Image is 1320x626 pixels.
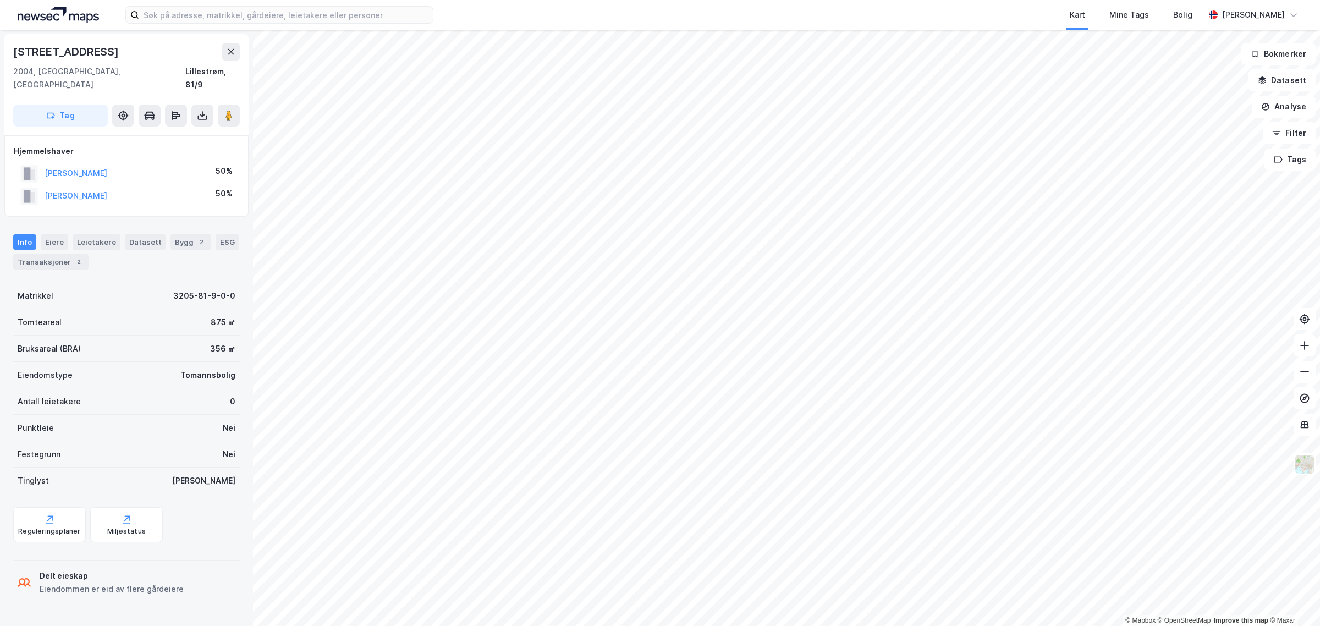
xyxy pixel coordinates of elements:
div: [PERSON_NAME] [1222,8,1285,21]
div: Antall leietakere [18,395,81,408]
div: Lillestrøm, 81/9 [185,65,240,91]
div: 0 [230,395,235,408]
button: Filter [1263,122,1316,144]
div: [PERSON_NAME] [172,474,235,487]
img: logo.a4113a55bc3d86da70a041830d287a7e.svg [18,7,99,23]
a: Mapbox [1125,617,1156,624]
div: Tomteareal [18,316,62,329]
div: Bolig [1173,8,1192,21]
div: Tinglyst [18,474,49,487]
div: Eiere [41,234,68,250]
button: Tag [13,105,108,127]
div: Hjemmelshaver [14,145,239,158]
div: 2 [73,256,84,267]
div: 2 [196,237,207,248]
div: 356 ㎡ [210,342,235,355]
div: Kart [1070,8,1085,21]
div: 3205-81-9-0-0 [173,289,235,303]
button: Analyse [1252,96,1316,118]
div: Miljøstatus [107,527,146,536]
div: 875 ㎡ [211,316,235,329]
div: Nei [223,421,235,435]
div: Info [13,234,36,250]
div: 2004, [GEOGRAPHIC_DATA], [GEOGRAPHIC_DATA] [13,65,185,91]
div: Bygg [170,234,211,250]
div: Delt eieskap [40,569,184,583]
div: Festegrunn [18,448,61,461]
div: Reguleringsplaner [18,527,80,536]
a: Improve this map [1214,617,1268,624]
div: ESG [216,234,239,250]
img: Z [1294,454,1315,475]
input: Søk på adresse, matrikkel, gårdeiere, leietakere eller personer [139,7,433,23]
button: Datasett [1248,69,1316,91]
div: Eiendommen er eid av flere gårdeiere [40,583,184,596]
div: Tomannsbolig [180,369,235,382]
div: Matrikkel [18,289,53,303]
iframe: Chat Widget [1265,573,1320,626]
div: Leietakere [73,234,120,250]
div: 50% [216,187,233,200]
div: Eiendomstype [18,369,73,382]
div: Datasett [125,234,166,250]
div: [STREET_ADDRESS] [13,43,121,61]
button: Tags [1264,149,1316,171]
div: Nei [223,448,235,461]
a: OpenStreetMap [1158,617,1211,624]
div: Bruksareal (BRA) [18,342,81,355]
div: 50% [216,164,233,178]
div: Kontrollprogram for chat [1265,573,1320,626]
div: Transaksjoner [13,254,89,270]
div: Mine Tags [1109,8,1149,21]
div: Punktleie [18,421,54,435]
button: Bokmerker [1241,43,1316,65]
